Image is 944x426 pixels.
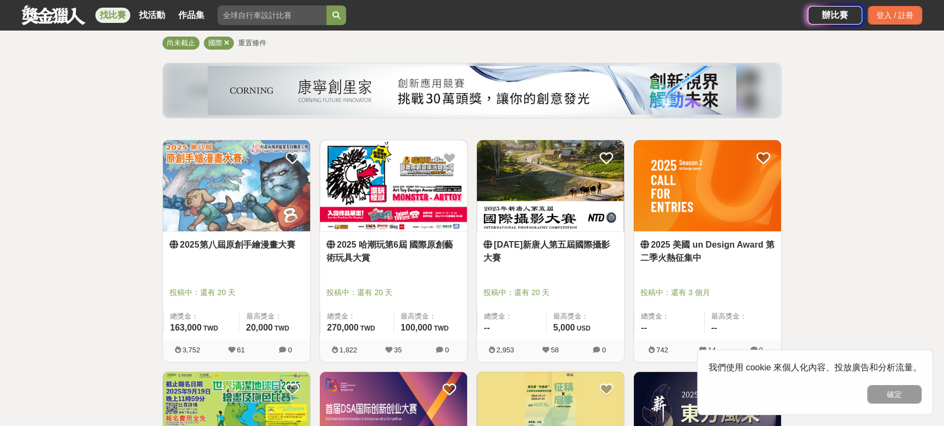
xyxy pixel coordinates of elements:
a: 找活動 [135,8,170,23]
span: 投稿中：還有 3 個月 [640,287,774,298]
img: Cover Image [163,140,310,231]
span: 5,000 [553,323,575,332]
span: 2,953 [497,346,515,354]
span: 1,822 [340,346,358,354]
span: 國際 [208,39,222,47]
span: 投稿中：還有 20 天 [170,287,304,298]
span: 總獎金： [170,311,232,322]
span: 總獎金： [484,311,540,322]
span: 20,000 [246,323,273,332]
span: TWD [434,325,449,332]
span: 最高獎金： [711,311,775,322]
span: 100,000 [401,323,432,332]
span: 尚未截止 [167,39,195,47]
span: 重置條件 [238,39,267,47]
span: 14 [708,346,716,354]
span: TWD [360,325,375,332]
a: 2025 美國 un Design Award 第二季火熱征集中 [640,238,774,265]
img: Cover Image [634,140,781,231]
a: Cover Image [320,140,467,232]
span: 3,752 [183,346,201,354]
span: -- [711,323,717,332]
span: 58 [551,346,559,354]
span: 163,000 [170,323,202,332]
div: 登入 / 註冊 [868,6,922,25]
a: 2025第八屆原創手繪漫畫大賽 [170,238,304,251]
span: 0 [759,346,763,354]
img: Cover Image [477,140,624,231]
span: 最高獎金： [553,311,618,322]
span: 61 [237,346,245,354]
a: Cover Image [477,140,624,232]
span: 0 [602,346,606,354]
a: 作品集 [174,8,209,23]
span: -- [484,323,490,332]
a: 辦比賽 [808,6,862,25]
span: USD [577,325,590,332]
img: Cover Image [320,140,467,231]
span: 35 [394,346,402,354]
span: 742 [656,346,668,354]
span: -- [641,323,647,332]
span: 投稿中：還有 20 天 [326,287,461,298]
a: Cover Image [634,140,781,232]
span: 總獎金： [641,311,698,322]
span: 270,000 [327,323,359,332]
a: Cover Image [163,140,310,232]
span: 最高獎金： [401,311,461,322]
a: [DATE]新唐⼈第五屆國際攝影大賽 [483,238,618,265]
span: 0 [288,346,292,354]
span: 投稿中：還有 20 天 [483,287,618,298]
span: 最高獎金： [246,311,304,322]
button: 確定 [867,385,922,404]
span: TWD [274,325,289,332]
a: 2025 哈潮玩第6屆 國際原創藝術玩具大賞 [326,238,461,265]
input: 全球自行車設計比賽 [217,5,326,25]
img: 450e0687-a965-40c0-abf0-84084e733638.png [208,66,736,115]
span: 我們使用 cookie 來個人化內容、投放廣告和分析流量。 [709,363,922,372]
span: 總獎金： [327,311,387,322]
span: 0 [445,346,449,354]
span: TWD [203,325,218,332]
a: 找比賽 [95,8,130,23]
